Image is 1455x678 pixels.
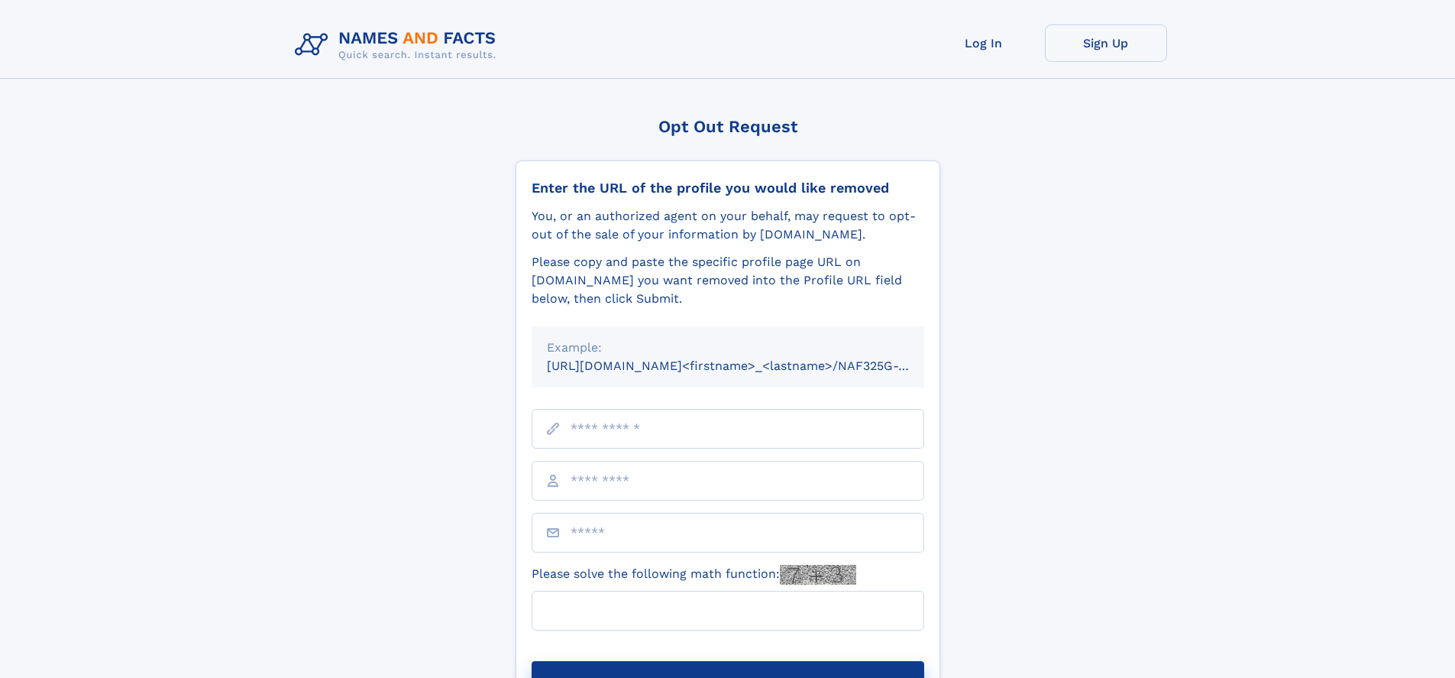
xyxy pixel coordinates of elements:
[516,117,940,136] div: Opt Out Request
[532,565,856,585] label: Please solve the following math function:
[547,358,953,373] small: [URL][DOMAIN_NAME]<firstname>_<lastname>/NAF325G-xxxxxxxx
[289,24,509,66] img: Logo Names and Facts
[547,339,909,357] div: Example:
[532,253,924,308] div: Please copy and paste the specific profile page URL on [DOMAIN_NAME] you want removed into the Pr...
[532,180,924,196] div: Enter the URL of the profile you would like removed
[532,207,924,244] div: You, or an authorized agent on your behalf, may request to opt-out of the sale of your informatio...
[1045,24,1167,62] a: Sign Up
[923,24,1045,62] a: Log In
